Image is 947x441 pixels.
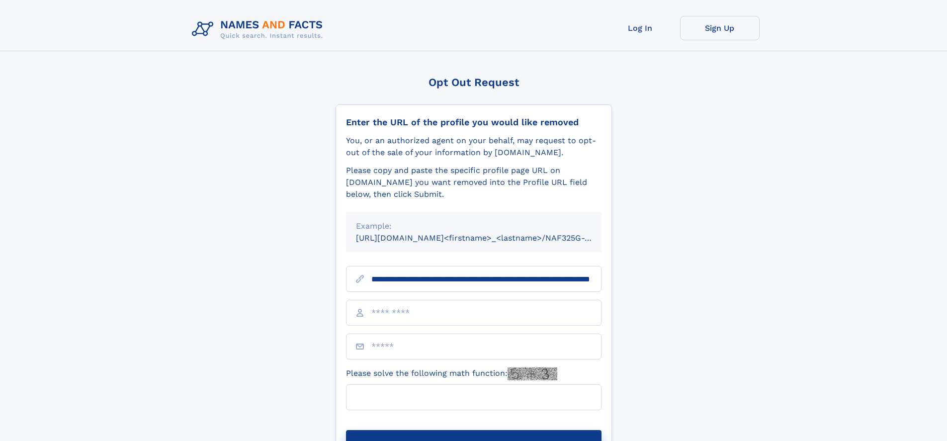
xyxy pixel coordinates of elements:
[188,16,331,43] img: Logo Names and Facts
[346,117,602,128] div: Enter the URL of the profile you would like removed
[336,76,612,88] div: Opt Out Request
[356,220,592,232] div: Example:
[346,135,602,159] div: You, or an authorized agent on your behalf, may request to opt-out of the sale of your informatio...
[346,165,602,200] div: Please copy and paste the specific profile page URL on [DOMAIN_NAME] you want removed into the Pr...
[346,367,557,380] label: Please solve the following math function:
[356,233,620,243] small: [URL][DOMAIN_NAME]<firstname>_<lastname>/NAF325G-xxxxxxxx
[680,16,760,40] a: Sign Up
[601,16,680,40] a: Log In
